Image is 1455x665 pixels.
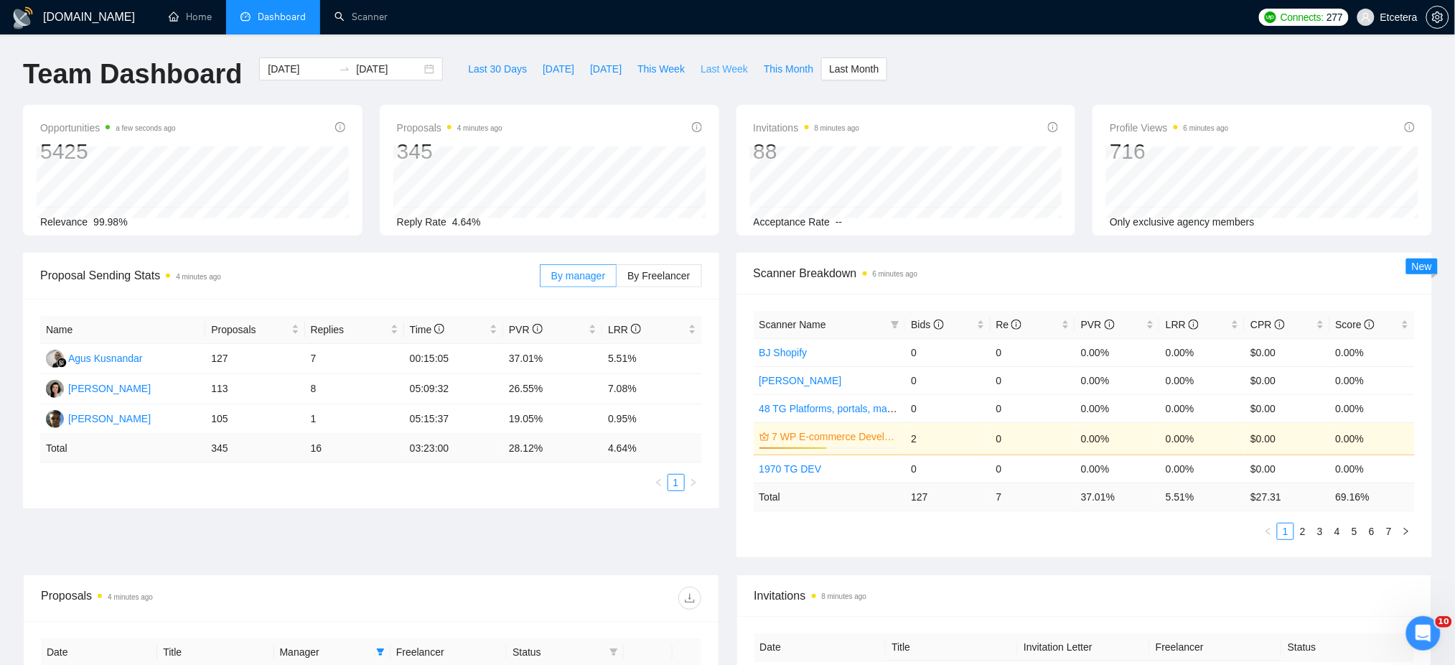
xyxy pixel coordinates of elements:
[1278,524,1293,539] a: 1
[46,410,64,428] img: AP
[905,455,990,483] td: 0
[1075,366,1160,394] td: 0.00%
[1381,524,1397,539] a: 7
[1105,320,1115,330] span: info-circle
[1329,524,1345,539] a: 4
[1281,9,1324,25] span: Connects:
[905,366,990,394] td: 0
[759,319,826,330] span: Scanner Name
[685,474,702,491] li: Next Page
[205,316,304,344] th: Proposals
[1330,338,1415,366] td: 0.00%
[608,324,641,335] span: LRR
[1398,523,1415,540] button: right
[211,322,288,338] span: Proposals
[582,57,630,80] button: [DATE]
[1405,122,1415,132] span: info-circle
[655,478,663,487] span: left
[609,648,618,656] span: filter
[23,57,242,91] h1: Team Dashboard
[1330,483,1415,511] td: 69.16 %
[754,264,1416,282] span: Scanner Breakdown
[701,61,748,77] span: Last Week
[513,644,603,660] span: Status
[551,270,605,282] span: By manager
[1245,394,1329,422] td: $0.00
[1282,633,1414,661] th: Status
[1245,455,1329,483] td: $0.00
[410,324,444,335] span: Time
[46,412,151,424] a: AP[PERSON_NAME]
[1412,261,1432,272] span: New
[376,648,385,656] span: filter
[1075,483,1160,511] td: 37.01 %
[905,338,990,366] td: 0
[905,422,990,455] td: 2
[240,11,251,22] span: dashboard
[1018,633,1150,661] th: Invitation Letter
[108,593,153,601] time: 4 minutes ago
[258,11,306,23] span: Dashboard
[772,429,897,445] a: 7 WP E-commerce Development ([PERSON_NAME] B)
[822,592,867,600] time: 8 minutes ago
[1189,320,1199,330] span: info-circle
[759,432,769,442] span: crown
[1081,319,1115,330] span: PVR
[404,374,503,404] td: 05:09:32
[991,483,1075,511] td: 7
[1312,524,1328,539] a: 3
[1311,523,1329,540] li: 3
[754,138,860,165] div: 88
[305,404,404,434] td: 1
[1245,338,1329,366] td: $0.00
[679,592,701,604] span: download
[631,324,641,334] span: info-circle
[754,119,860,136] span: Invitations
[873,270,918,278] time: 6 minutes ago
[535,57,582,80] button: [DATE]
[1361,12,1371,22] span: user
[1330,455,1415,483] td: 0.00%
[1260,523,1277,540] button: left
[1380,523,1398,540] li: 7
[457,124,502,132] time: 4 minutes ago
[1398,523,1415,540] li: Next Page
[339,63,350,75] span: swap-right
[533,324,543,334] span: info-circle
[1330,422,1415,455] td: 0.00%
[503,374,602,404] td: 26.55%
[650,474,668,491] li: Previous Page
[41,587,371,610] div: Proposals
[1166,319,1199,330] span: LRR
[1110,138,1229,165] div: 716
[934,320,944,330] span: info-circle
[886,633,1018,661] th: Title
[821,57,886,80] button: Last Month
[452,216,481,228] span: 4.64%
[991,366,1075,394] td: 0
[543,61,574,77] span: [DATE]
[305,374,404,404] td: 8
[1245,422,1329,455] td: $0.00
[40,266,540,284] span: Proposal Sending Stats
[503,344,602,374] td: 37.01%
[468,61,527,77] span: Last 30 Days
[1426,6,1449,29] button: setting
[205,404,304,434] td: 105
[1160,483,1245,511] td: 5.51 %
[335,122,345,132] span: info-circle
[1110,216,1255,228] span: Only exclusive agency members
[1363,523,1380,540] li: 6
[637,61,685,77] span: This Week
[373,641,388,663] span: filter
[68,350,143,366] div: Agus Kusnandar
[1075,394,1160,422] td: 0.00%
[1277,523,1294,540] li: 1
[1160,338,1245,366] td: 0.00%
[668,474,685,491] li: 1
[40,216,88,228] span: Relevance
[754,587,1415,605] span: Invitations
[754,633,886,661] th: Date
[1150,633,1282,661] th: Freelancer
[991,455,1075,483] td: 0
